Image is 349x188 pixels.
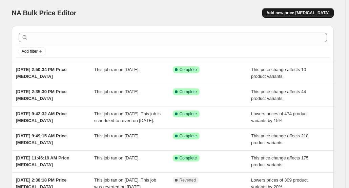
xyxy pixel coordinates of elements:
[94,67,140,72] span: This job ran on [DATE].
[251,155,309,167] span: This price change affects 175 product variants.
[22,49,38,54] span: Add filter
[251,111,308,123] span: Lowers prices of 474 product variants by 15%
[16,67,67,79] span: [DATE] 2:50:34 PM Price [MEDICAL_DATA]
[94,133,140,138] span: This job ran on [DATE].
[180,177,196,183] span: Reverted
[16,89,67,101] span: [DATE] 2:35:30 PM Price [MEDICAL_DATA]
[94,155,140,160] span: This job ran on [DATE].
[16,133,67,145] span: [DATE] 9:49:15 AM Price [MEDICAL_DATA]
[94,111,161,123] span: This job ran on [DATE]. This job is scheduled to revert on [DATE].
[262,8,333,18] button: Add new price [MEDICAL_DATA]
[180,155,197,161] span: Complete
[19,47,46,55] button: Add filter
[180,89,197,95] span: Complete
[94,89,140,94] span: This job ran on [DATE].
[266,10,329,16] span: Add new price [MEDICAL_DATA]
[12,9,77,17] span: NA Bulk Price Editor
[16,111,67,123] span: [DATE] 9:42:32 AM Price [MEDICAL_DATA]
[16,155,69,167] span: [DATE] 11:46:19 AM Price [MEDICAL_DATA]
[180,111,197,117] span: Complete
[180,67,197,72] span: Complete
[251,89,306,101] span: This price change affects 44 product variants.
[251,67,306,79] span: This price change affects 10 product variants.
[180,133,197,139] span: Complete
[251,133,309,145] span: This price change affects 218 product variants.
